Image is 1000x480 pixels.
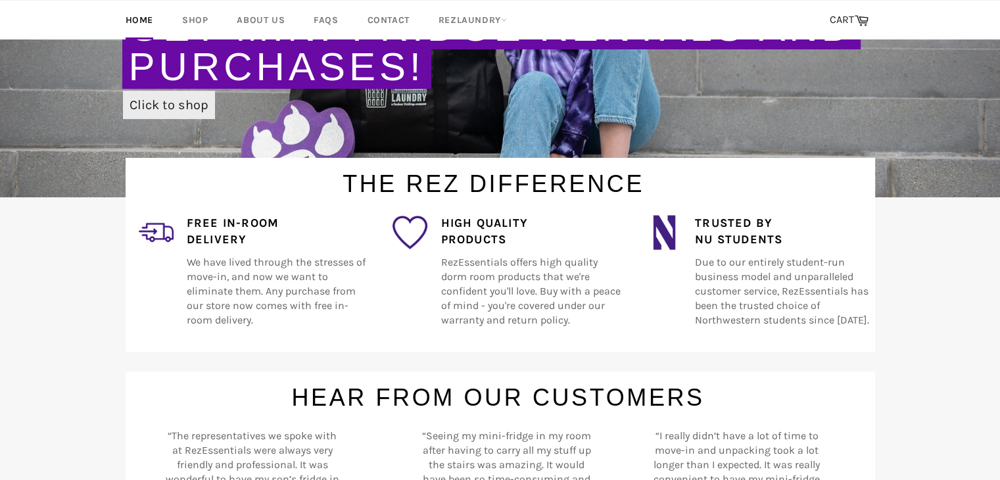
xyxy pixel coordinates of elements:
a: Get Mini-Fridge Rentals and Purchases! [129,5,854,89]
h1: The Rez Difference [112,158,875,201]
h4: High Quality Products [440,215,620,248]
div: RezEssentials offers high quality dorm room products that we're confident you'll love. Buy with a... [427,215,620,342]
a: Click to shop [123,91,215,119]
a: Home [112,1,166,39]
a: About Us [224,1,298,39]
img: delivery_2.png [139,215,174,250]
div: We have lived through the stresses of move-in, and now we want to eliminate them. Any purchase fr... [174,215,366,342]
a: Contact [354,1,423,39]
h4: Free In-Room Delivery [187,215,366,248]
img: favorite_1.png [393,215,427,250]
div: Due to our entirely student-run business model and unparalleled customer service, RezEssentials h... [682,215,874,342]
a: CART [823,7,875,34]
img: northwestern_wildcats_tiny.png [647,215,682,250]
h4: Trusted by NU Students [695,215,874,248]
a: RezLaundry [425,1,520,39]
h1: Hear From Our Customers [112,372,875,414]
a: Shop [169,1,221,39]
a: FAQs [300,1,351,39]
